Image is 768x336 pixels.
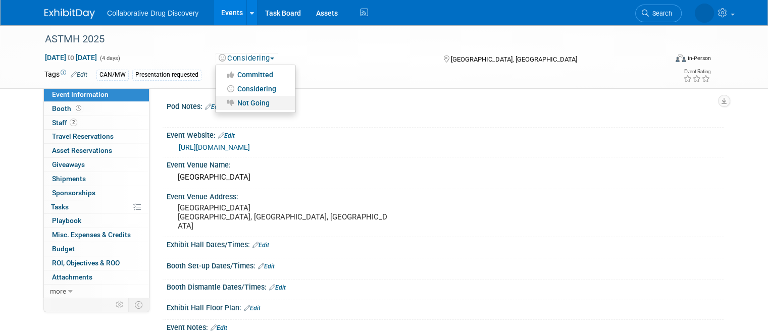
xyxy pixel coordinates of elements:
[44,88,149,101] a: Event Information
[44,200,149,214] a: Tasks
[167,189,724,202] div: Event Venue Address:
[70,119,77,126] span: 2
[167,237,724,250] div: Exhibit Hall Dates/Times:
[167,279,724,293] div: Booth Dismantle Dates/Times:
[167,300,724,313] div: Exhibit Hall Floor Plan:
[44,228,149,242] a: Misc. Expenses & Credits
[66,53,76,62] span: to
[258,263,275,270] a: Edit
[99,55,120,62] span: (4 days)
[44,53,97,62] span: [DATE] [DATE]
[44,102,149,116] a: Booth
[71,71,87,78] a: Edit
[167,99,724,112] div: Pod Notes:
[52,245,75,253] span: Budget
[52,132,114,140] span: Travel Reservations
[44,242,149,256] a: Budget
[44,158,149,172] a: Giveaways
[52,146,112,154] span: Asset Reservations
[52,216,81,225] span: Playbook
[687,54,711,62] div: In-Person
[216,68,295,82] a: Committed
[52,259,120,267] span: ROI, Objectives & ROO
[44,270,149,284] a: Attachments
[44,172,149,186] a: Shipments
[44,130,149,143] a: Travel Reservations
[44,116,149,130] a: Staff2
[205,103,222,110] a: Edit
[52,90,109,98] span: Event Information
[44,214,149,228] a: Playbook
[111,298,129,311] td: Personalize Event Tab Strip
[52,231,131,239] span: Misc. Expenses & Credits
[44,144,149,157] a: Asset Reservations
[167,258,724,271] div: Booth Set-up Dates/Times:
[676,54,686,62] img: Format-Inperson.png
[74,104,83,112] span: Booth not reserved yet
[174,170,716,185] div: [GEOGRAPHIC_DATA]
[244,305,261,312] a: Edit
[218,132,235,139] a: Edit
[216,96,295,110] a: Not Going
[52,119,77,127] span: Staff
[129,298,149,311] td: Toggle Event Tabs
[44,9,95,19] img: ExhibitDay
[50,287,66,295] span: more
[107,9,198,17] span: Collaborative Drug Discovery
[96,70,129,80] div: CAN/MW
[211,324,227,331] a: Edit
[167,320,724,333] div: Event Notes:
[167,157,724,170] div: Event Venue Name:
[132,70,201,80] div: Presentation requested
[695,4,714,23] img: Michael Woodhouse
[179,143,250,151] a: [URL][DOMAIN_NAME]
[612,52,711,68] div: Event Format
[51,203,69,211] span: Tasks
[252,242,269,249] a: Edit
[269,284,286,291] a: Edit
[52,160,85,169] span: Giveaways
[44,256,149,270] a: ROI, Objectives & ROO
[216,82,295,96] a: Considering
[41,30,654,48] div: ASTMH 2025
[52,189,95,197] span: Sponsorships
[44,285,149,298] a: more
[44,186,149,200] a: Sponsorships
[52,175,86,183] span: Shipments
[683,69,710,74] div: Event Rating
[52,104,83,113] span: Booth
[52,273,92,281] span: Attachments
[215,53,278,64] button: Considering
[178,203,388,231] pre: [GEOGRAPHIC_DATA] [GEOGRAPHIC_DATA], [GEOGRAPHIC_DATA], [GEOGRAPHIC_DATA]
[635,5,682,22] a: Search
[451,55,577,63] span: [GEOGRAPHIC_DATA], [GEOGRAPHIC_DATA]
[649,10,672,17] span: Search
[167,128,724,141] div: Event Website:
[44,69,87,81] td: Tags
